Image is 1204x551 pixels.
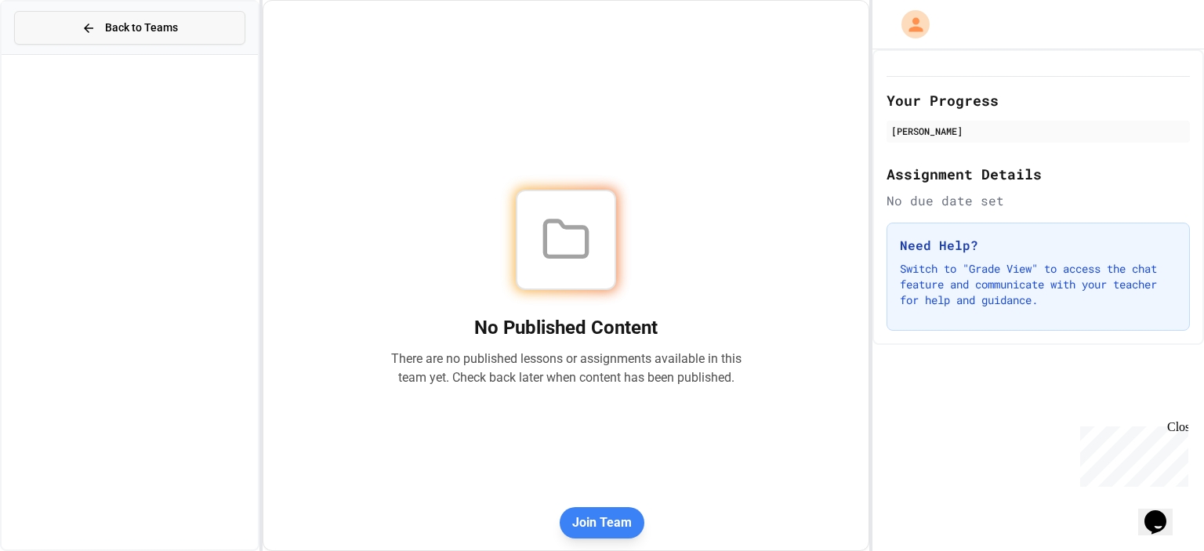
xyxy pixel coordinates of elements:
[1074,420,1188,487] iframe: chat widget
[390,315,742,340] h2: No Published Content
[14,11,245,45] button: Back to Teams
[887,191,1190,210] div: No due date set
[390,350,742,387] p: There are no published lessons or assignments available in this team yet. Check back later when c...
[1138,488,1188,535] iframe: chat widget
[885,6,934,42] div: My Account
[6,6,108,100] div: Chat with us now!Close
[887,89,1190,111] h2: Your Progress
[900,236,1177,255] h3: Need Help?
[887,163,1190,185] h2: Assignment Details
[900,261,1177,308] p: Switch to "Grade View" to access the chat feature and communicate with your teacher for help and ...
[560,507,644,538] button: Join Team
[105,20,178,36] span: Back to Teams
[891,124,1185,138] div: [PERSON_NAME]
